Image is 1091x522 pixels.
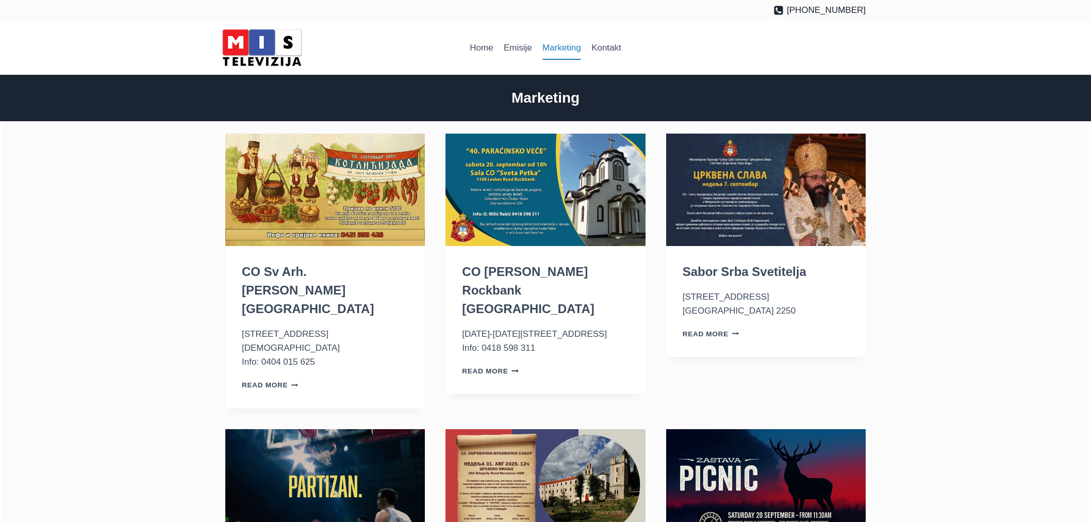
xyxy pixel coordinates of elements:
a: Read More [683,330,739,338]
img: CO Sv Petka Rockbank VIC [445,134,645,246]
p: [STREET_ADDRESS] [GEOGRAPHIC_DATA] 2250 [683,290,849,318]
h2: Marketing [225,87,866,109]
a: Read More [462,367,519,375]
span: [PHONE_NUMBER] [787,3,866,17]
a: CO [PERSON_NAME] Rockbank [GEOGRAPHIC_DATA] [462,265,594,316]
a: Marketing [537,36,586,60]
a: [PHONE_NUMBER] [773,3,866,17]
img: CO Sv Arh. Stefan Keysborough VIC [225,134,425,246]
a: Read More [242,381,299,389]
nav: Primary [465,36,626,60]
a: Home [465,36,499,60]
p: [DATE]-[DATE][STREET_ADDRESS] Info: 0418 598 311 [462,327,629,355]
a: Emisije [499,36,537,60]
p: [STREET_ADDRESS][DEMOGRAPHIC_DATA] Info: 0404 015 625 [242,327,408,369]
img: Sabor Srba Svetitelja [666,134,866,246]
a: CO Sv Arh. [PERSON_NAME] [GEOGRAPHIC_DATA] [242,265,374,316]
img: MIS Television [218,26,306,70]
a: Sabor Srba Svetitelja [683,265,806,279]
a: Kontakt [586,36,626,60]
